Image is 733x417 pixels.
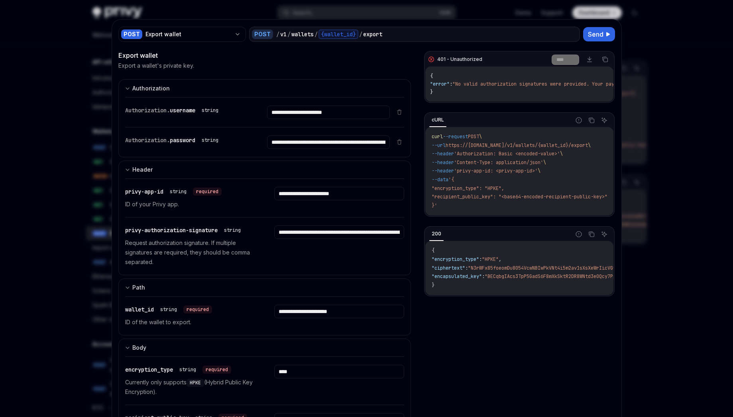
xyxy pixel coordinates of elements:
[599,115,609,125] button: Ask AI
[125,317,255,327] p: ID of the wallet to export.
[479,133,482,140] span: \
[450,81,452,87] span: :
[432,142,446,149] span: --url
[125,366,173,373] span: encryption_type
[432,151,454,157] span: --header
[125,135,222,145] div: Authorization.password
[543,159,546,166] span: \
[291,30,314,38] div: wallets
[132,283,145,292] div: Path
[125,365,231,374] div: encryption_type
[132,84,170,93] div: Authorization
[583,27,615,41] button: Send
[125,306,154,313] span: wallet_id
[468,133,479,140] span: POST
[432,273,482,280] span: "encapsulated_key"
[454,159,543,166] span: 'Content-Type: application/json'
[448,176,454,183] span: '{
[125,227,218,234] span: privy-authorization-signature
[599,229,609,239] button: Ask AI
[318,29,358,39] div: {wallet_id}
[432,282,434,288] span: }
[560,151,563,157] span: \
[600,54,610,65] button: Copy the contents from the code block
[314,30,318,38] div: /
[125,137,170,144] span: Authorization.
[125,188,163,195] span: privy-app-id
[190,380,201,386] span: HPKE
[499,256,501,262] span: ,
[432,176,448,183] span: --data
[252,29,273,39] div: POST
[432,133,443,140] span: curl
[446,142,588,149] span: https://[DOMAIN_NAME]/v1/wallets/{wallet_id}/export
[586,115,597,125] button: Copy the contents from the code block
[183,305,212,313] div: required
[588,142,591,149] span: \
[454,151,560,157] span: 'Authorization: Basic <encoded-value>'
[125,187,222,196] div: privy-app-id
[280,30,287,38] div: v1
[145,30,231,38] div: Export wallet
[432,185,504,192] span: "encryption_type": "HPKE",
[118,79,411,97] button: expand input section
[125,238,255,267] p: Request authorization signature. If multiple signatures are required, they should be comma separa...
[121,29,142,39] div: POST
[443,133,468,140] span: --request
[429,115,446,125] div: cURL
[538,168,540,174] span: \
[132,343,146,352] div: Body
[118,339,411,356] button: expand input section
[482,256,499,262] span: "HPKE"
[482,273,485,280] span: :
[432,159,454,166] span: --header
[454,168,538,174] span: 'privy-app-id: <privy-app-id>'
[586,229,597,239] button: Copy the contents from the code block
[465,265,468,271] span: :
[479,256,482,262] span: :
[118,26,246,43] button: POSTExport wallet
[574,115,584,125] button: Report incorrect code
[429,229,444,239] div: 200
[430,89,433,95] span: }
[170,137,195,144] span: password
[125,225,244,235] div: privy-authorization-signature
[437,56,482,63] div: 401 - Unauthorized
[125,106,222,115] div: Authorization.username
[432,256,479,262] span: "encryption_type"
[430,73,433,79] span: {
[125,200,255,209] p: ID of your Privy app.
[432,265,465,271] span: "ciphertext"
[202,366,231,374] div: required
[118,51,411,60] div: Export wallet
[432,168,454,174] span: --header
[125,305,212,314] div: wallet_id
[118,161,411,178] button: expand input section
[118,62,194,70] p: Export a wallet's private key.
[574,229,584,239] button: Report incorrect code
[432,202,437,209] span: }'
[170,107,195,114] span: username
[359,30,362,38] div: /
[132,165,153,174] div: Header
[125,378,255,397] p: Currently only supports (Hybrid Public Key Encryption).
[287,30,291,38] div: /
[125,107,170,114] span: Authorization.
[432,247,434,254] span: {
[588,29,603,39] span: Send
[432,194,607,200] span: "recipient_public_key": "<base64-encoded-recipient-public-key>"
[276,30,279,38] div: /
[468,265,652,271] span: "N3rWFx85foeomDu8054VcwNBIwPkVNt4i5m2av1sXsXeWrIicVGwutFist12MmnI"
[363,30,382,38] div: export
[118,278,411,296] button: expand input section
[193,188,222,196] div: required
[430,81,450,87] span: "error"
